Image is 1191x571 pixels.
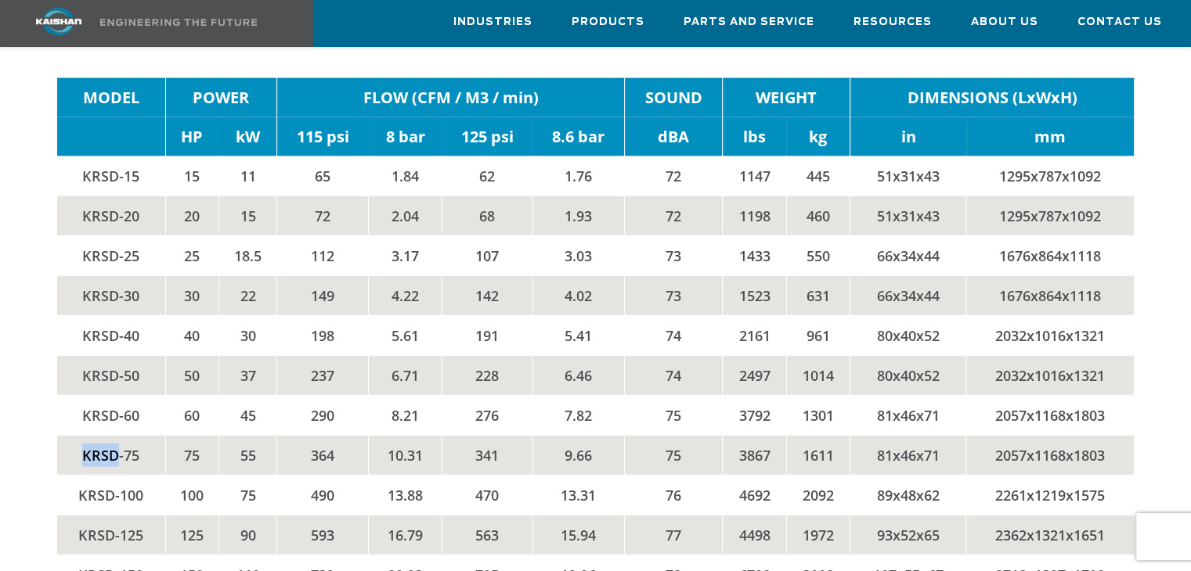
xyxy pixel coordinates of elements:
[723,436,786,476] td: 3867
[277,236,369,276] td: 112
[218,396,277,436] td: 45
[624,78,723,117] td: SOUND
[369,117,442,156] td: 8 bar
[442,356,532,396] td: 228
[971,13,1038,31] span: About Us
[453,13,532,31] span: Industries
[442,236,532,276] td: 107
[723,117,786,156] td: lbs
[786,276,850,316] td: 631
[218,196,277,236] td: 15
[57,196,165,236] td: KRSD-20
[369,196,442,236] td: 2.04
[442,276,532,316] td: 142
[966,476,1134,515] td: 2261x1219x1575
[1077,1,1162,43] a: Contact Us
[277,356,369,396] td: 237
[971,1,1038,43] a: About Us
[218,117,277,156] td: kW
[1077,13,1162,31] span: Contact Us
[966,356,1134,396] td: 2032x1016x1321
[854,13,932,31] span: Resources
[277,156,369,196] td: 65
[786,156,850,196] td: 445
[218,476,277,515] td: 75
[369,476,442,515] td: 13.88
[786,316,850,356] td: 961
[277,436,369,476] td: 364
[786,196,850,236] td: 460
[624,436,723,476] td: 75
[723,276,786,316] td: 1523
[854,1,932,43] a: Resources
[277,476,369,515] td: 490
[532,316,624,356] td: 5.41
[165,78,277,117] td: POWER
[850,316,966,356] td: 80x40x52
[218,356,277,396] td: 37
[369,396,442,436] td: 8.21
[572,13,644,31] span: Products
[442,396,532,436] td: 276
[165,515,218,555] td: 125
[624,117,723,156] td: dBA
[57,156,165,196] td: KRSD-15
[165,117,218,156] td: HP
[165,396,218,436] td: 60
[723,396,786,436] td: 3792
[684,13,814,31] span: Parts and Service
[532,196,624,236] td: 1.93
[850,476,966,515] td: 89x48x62
[165,156,218,196] td: 15
[57,78,165,117] td: MODEL
[786,436,850,476] td: 1611
[723,156,786,196] td: 1147
[277,515,369,555] td: 593
[369,156,442,196] td: 1.84
[850,236,966,276] td: 66x34x44
[165,476,218,515] td: 100
[57,316,165,356] td: KRSD-40
[624,276,723,316] td: 73
[850,396,966,436] td: 81x46x71
[57,476,165,515] td: KRSD-100
[218,316,277,356] td: 30
[786,515,850,555] td: 1972
[723,316,786,356] td: 2161
[218,515,277,555] td: 90
[165,236,218,276] td: 25
[532,396,624,436] td: 7.82
[786,356,850,396] td: 1014
[723,356,786,396] td: 2497
[624,316,723,356] td: 74
[218,236,277,276] td: 18.5
[850,356,966,396] td: 80x40x52
[624,196,723,236] td: 72
[850,78,1135,117] td: DIMENSIONS (LxWxH)
[442,436,532,476] td: 341
[624,515,723,555] td: 77
[723,196,786,236] td: 1198
[532,156,624,196] td: 1.76
[850,436,966,476] td: 81x46x71
[165,196,218,236] td: 20
[624,396,723,436] td: 75
[218,436,277,476] td: 55
[850,276,966,316] td: 66x34x44
[786,476,850,515] td: 2092
[442,117,532,156] td: 125 psi
[624,476,723,515] td: 76
[57,356,165,396] td: KRSD-50
[442,316,532,356] td: 191
[723,78,850,117] td: WEIGHT
[369,436,442,476] td: 10.31
[572,1,644,43] a: Products
[850,515,966,555] td: 93x52x65
[57,515,165,555] td: KRSD-125
[723,515,786,555] td: 4498
[57,436,165,476] td: KRSD-75
[369,515,442,555] td: 16.79
[624,356,723,396] td: 74
[532,436,624,476] td: 9.66
[684,1,814,43] a: Parts and Service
